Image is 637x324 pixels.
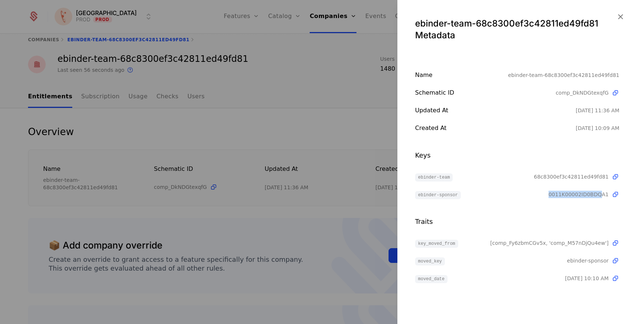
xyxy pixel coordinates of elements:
[415,106,576,115] div: Updated at
[508,71,619,80] div: ebinder-team-68c8300ef3c42811ed49fd81
[415,150,619,161] div: Keys
[415,71,508,80] div: Name
[490,239,609,247] span: [comp_Fy6zbmCGv5x, 'comp_M57nDjQu4ew']
[534,173,609,180] span: 68c8300ef3c42811ed49fd81
[415,275,448,283] span: moved_date
[415,240,458,248] span: key_moved_from
[565,275,609,282] span: 9/26/25, 10:10 AM
[415,88,556,97] div: Schematic ID
[567,257,609,264] span: ebinder-sponsor
[576,124,619,132] div: 9/26/25, 10:09 AM
[576,107,619,114] div: 10/7/25, 11:36 AM
[415,257,445,265] span: moved_key
[549,191,609,198] span: 0011K00002ID0BDQA1
[556,89,609,96] span: comp_DkNDGtexqfG
[415,216,619,227] div: Traits
[415,173,453,182] span: ebinder-team
[415,191,461,199] span: ebinder-sponsor
[415,124,576,133] div: Created at
[415,18,619,41] div: ebinder-team-68c8300ef3c42811ed49fd81 Metadata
